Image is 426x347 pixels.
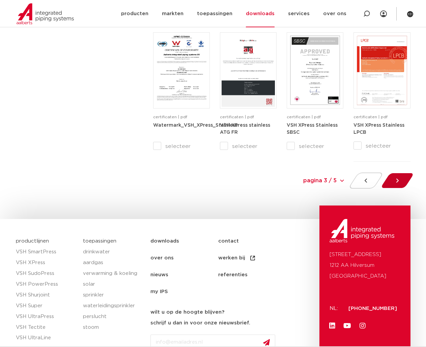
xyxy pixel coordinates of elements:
a: downloads [150,233,218,250]
a: referenties [218,266,286,283]
a: VSH XPress Stainless SBSC [287,123,338,135]
a: VSH PowerPress [16,279,77,290]
a: drinkwater [83,247,144,257]
a: my IPS [150,283,218,300]
img: send.svg [263,339,270,346]
a: contact [218,233,286,250]
a: VSH XPress Stainless LPCB [353,123,404,135]
label: selecteer [220,142,277,150]
img: Watermark_VSH_XPress_Stainless-1-pdf.jpg [155,34,208,107]
label: selecteer [153,142,210,150]
img: ATG3057_XPress_Stainless_F-1-pdf.jpg [222,34,275,107]
a: toepassingen [83,239,116,244]
a: VSH XPress stainless ATG FR [220,123,270,135]
strong: wilt u op de hoogte blijven? [150,310,224,315]
a: sprinkler [83,290,144,301]
nav: Menu [150,233,316,300]
span: certificaten | pdf [153,115,187,119]
a: solar [83,279,144,290]
a: VSH XPress [16,257,77,268]
a: aardgas [83,257,144,268]
a: VSH UltraLine [16,333,77,343]
a: over ons [150,250,218,266]
a: VSH Super [16,301,77,311]
a: stoom [83,322,144,333]
a: werken bij [218,250,286,266]
span: certificaten | pdf [220,115,254,119]
img: VSH_XPress_RVS_SBSC-1-pdf.jpg [288,34,342,107]
p: NL: [330,303,340,314]
a: waterleidingsprinkler [83,301,144,311]
strong: schrijf u dan in voor onze nieuwsbrief. [150,320,250,325]
a: verwarming & koeling [83,268,144,279]
a: VSH Shurjoint [16,290,77,301]
a: VSH UltraPress [16,311,77,322]
a: [PHONE_NUMBER] [348,306,397,311]
a: productlijnen [16,239,49,244]
label: selecteer [287,142,343,150]
label: selecteer [353,142,410,150]
a: VSH SmartPress [16,247,77,257]
p: [STREET_ADDRESS] 1212 AA Hilversum [GEOGRAPHIC_DATA] [330,249,400,282]
a: perslucht [83,311,144,322]
img: VSH_XPress_RVS_LPCB-1-pdf.jpg [355,34,408,107]
a: VSH Tectite [16,322,77,333]
span: certificaten | pdf [287,115,321,119]
a: VSH SudoPress [16,268,77,279]
a: nieuws [150,266,218,283]
a: Watermark_VSH_XPress_Stainless [153,123,237,128]
span: certificaten | pdf [353,115,388,119]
